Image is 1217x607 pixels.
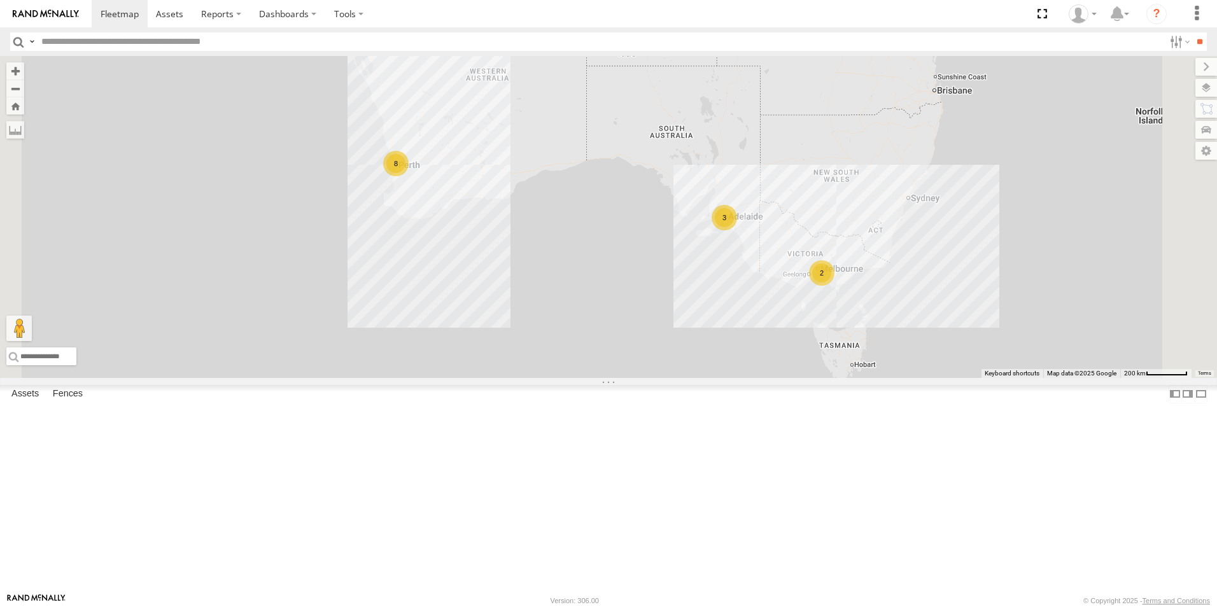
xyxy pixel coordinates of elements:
[6,80,24,97] button: Zoom out
[6,97,24,115] button: Zoom Home
[6,121,24,139] label: Measure
[809,260,834,286] div: 2
[6,62,24,80] button: Zoom in
[7,594,66,607] a: Visit our Website
[383,151,409,176] div: 8
[985,369,1039,378] button: Keyboard shortcuts
[27,32,37,51] label: Search Query
[551,597,599,604] div: Version: 306.00
[1120,369,1192,378] button: Map Scale: 200 km per 62 pixels
[1083,597,1210,604] div: © Copyright 2025 -
[1195,142,1217,160] label: Map Settings
[1143,597,1210,604] a: Terms and Conditions
[1146,4,1167,24] i: ?
[5,385,45,403] label: Assets
[1169,385,1181,403] label: Dock Summary Table to the Left
[6,316,32,341] button: Drag Pegman onto the map to open Street View
[1047,370,1116,377] span: Map data ©2025 Google
[13,10,79,18] img: rand-logo.svg
[1195,385,1207,403] label: Hide Summary Table
[1198,371,1211,376] a: Terms (opens in new tab)
[1064,4,1101,24] div: Kaitlin Tomsett
[1124,370,1146,377] span: 200 km
[1165,32,1192,51] label: Search Filter Options
[712,205,737,230] div: 3
[1181,385,1194,403] label: Dock Summary Table to the Right
[46,385,89,403] label: Fences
